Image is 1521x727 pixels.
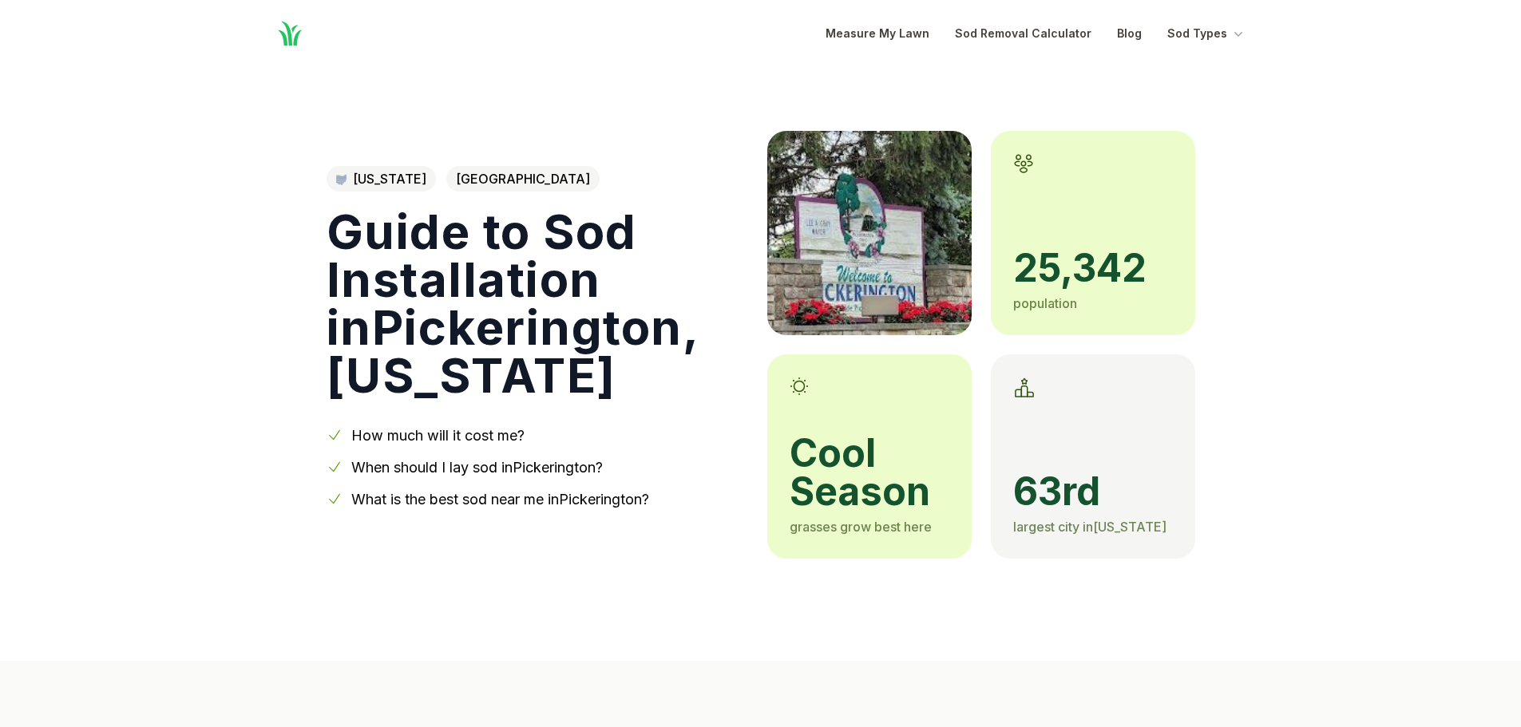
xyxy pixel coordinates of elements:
span: largest city in [US_STATE] [1013,519,1166,535]
a: What is the best sod near me inPickerington? [351,491,649,508]
span: grasses grow best here [790,519,932,535]
span: population [1013,295,1077,311]
a: How much will it cost me? [351,427,525,444]
button: Sod Types [1167,24,1246,43]
span: 63rd [1013,472,1173,511]
span: [GEOGRAPHIC_DATA] [446,166,600,192]
h1: Guide to Sod Installation in Pickerington , [US_STATE] [327,207,742,399]
img: A picture of Pickerington [767,131,972,335]
a: Measure My Lawn [826,24,929,43]
a: Sod Removal Calculator [955,24,1091,43]
span: 25,342 [1013,249,1173,287]
a: Blog [1117,24,1142,43]
a: When should I lay sod inPickerington? [351,459,603,476]
img: Ohio state outline [336,174,347,185]
a: [US_STATE] [327,166,436,192]
span: cool season [790,434,949,511]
